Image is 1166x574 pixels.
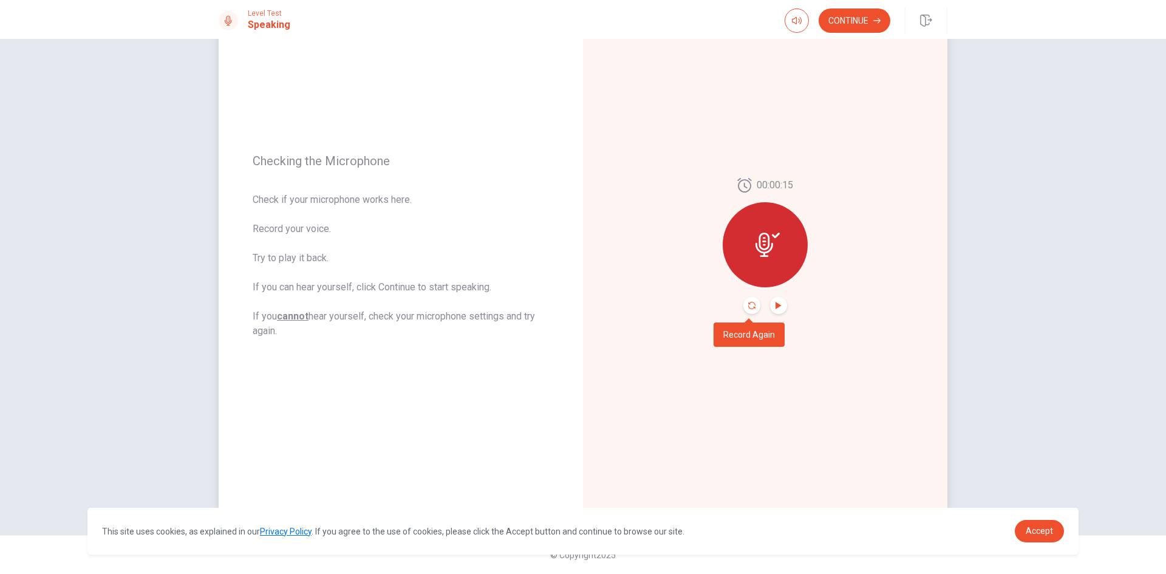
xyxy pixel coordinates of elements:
[714,323,785,347] div: Record Again
[102,527,684,536] span: This site uses cookies, as explained in our . If you agree to the use of cookies, please click th...
[248,9,290,18] span: Level Test
[1015,520,1064,542] a: dismiss cookie message
[248,18,290,32] h1: Speaking
[1026,526,1053,536] span: Accept
[757,178,793,193] span: 00:00:15
[743,297,760,314] button: Record Again
[770,297,787,314] button: Play Audio
[253,154,549,168] span: Checking the Microphone
[819,9,890,33] button: Continue
[87,508,1079,555] div: cookieconsent
[260,527,312,536] a: Privacy Policy
[550,550,616,560] span: © Copyright 2025
[277,310,309,322] u: cannot
[253,193,549,338] span: Check if your microphone works here. Record your voice. Try to play it back. If you can hear your...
